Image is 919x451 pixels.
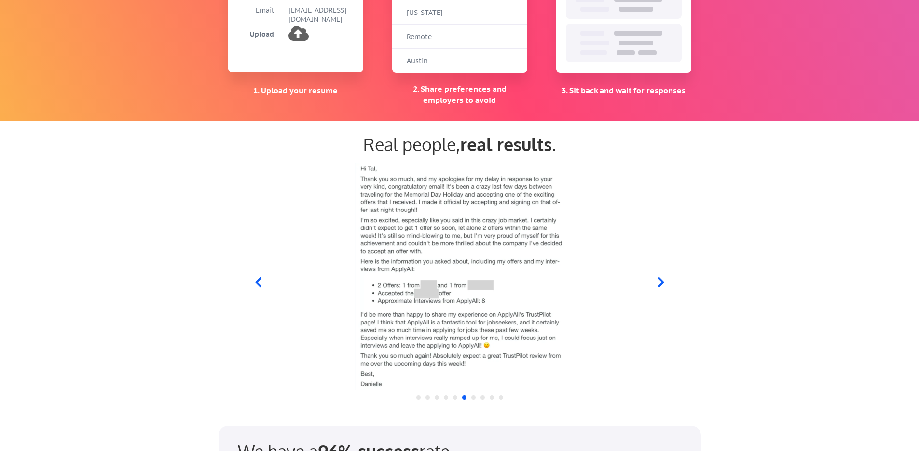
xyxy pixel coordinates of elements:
[228,30,274,40] div: Upload
[228,6,274,15] div: Email
[407,56,455,66] div: Austin
[407,8,455,18] div: [US_STATE]
[392,84,527,105] div: 2. Share preferences and employers to avoid
[460,133,552,155] strong: real results
[288,6,354,25] div: [EMAIL_ADDRESS][DOMAIN_NAME]
[556,85,691,96] div: 3. Sit back and wait for responses
[228,85,363,96] div: 1. Upload your resume
[407,32,455,42] div: Remote
[228,134,691,155] div: Real people, .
